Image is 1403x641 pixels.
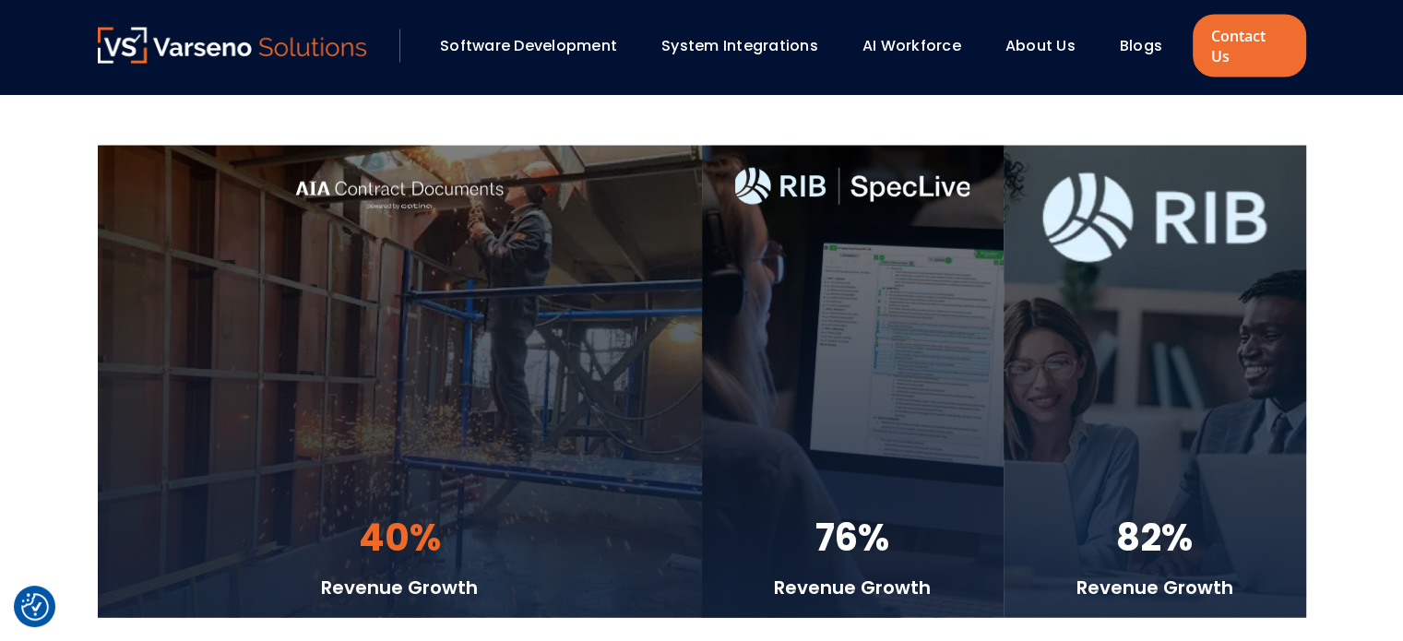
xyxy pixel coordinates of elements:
[431,30,643,62] div: Software Development
[21,593,49,621] button: Cookie Settings
[862,35,961,56] a: AI Workforce
[21,593,49,621] img: Revisit consent button
[1038,574,1272,601] h6: Revenue Growth
[735,510,969,565] h2: 76%
[1005,35,1076,56] a: About Us
[440,35,617,56] a: Software Development
[98,28,367,65] a: Varseno Solutions – Product Engineering & IT Services
[282,510,517,565] h2: 40%
[1038,510,1272,565] h2: 82%
[652,30,844,62] div: System Integrations
[735,574,969,601] h6: Revenue Growth
[1111,30,1188,62] div: Blogs
[1120,35,1162,56] a: Blogs
[1193,15,1305,77] a: Contact Us
[98,28,367,64] img: Varseno Solutions – Product Engineering & IT Services
[996,30,1101,62] div: About Us
[853,30,987,62] div: AI Workforce
[661,35,818,56] a: System Integrations
[282,574,517,601] h6: Revenue Growth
